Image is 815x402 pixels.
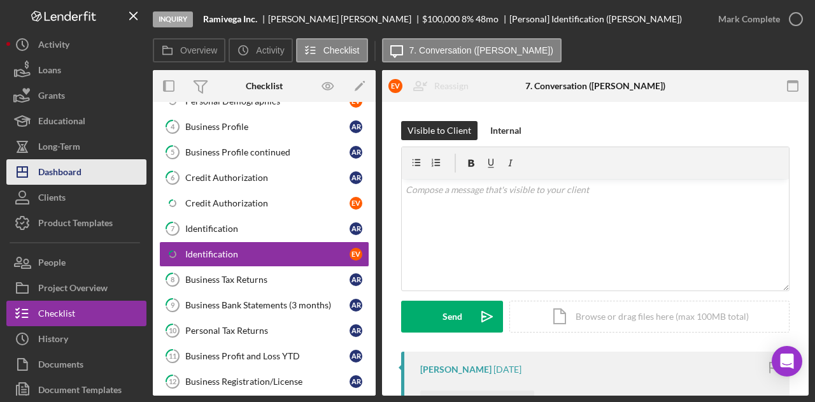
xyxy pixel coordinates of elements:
[246,81,283,91] div: Checklist
[6,352,146,377] button: Documents
[382,73,481,99] button: EVReassign
[350,375,362,388] div: A R
[388,79,402,93] div: E V
[476,14,499,24] div: 48 mo
[171,122,175,131] tspan: 4
[407,121,471,140] div: Visible to Client
[350,248,362,261] div: E V
[401,121,478,140] button: Visible to Client
[772,346,802,377] div: Open Intercom Messenger
[171,275,174,284] tspan: 8
[171,148,174,156] tspan: 5
[229,38,292,62] button: Activity
[6,108,146,134] button: Educational
[185,224,350,234] div: Identification
[443,301,462,333] div: Send
[153,11,193,27] div: Inquiry
[159,114,369,140] a: 4Business ProfileAR
[169,352,176,360] tspan: 11
[350,197,362,210] div: E V
[705,6,809,32] button: Mark Complete
[185,249,350,259] div: Identification
[268,14,422,24] div: [PERSON_NAME] [PERSON_NAME]
[509,14,682,24] div: [Personal] Identification ([PERSON_NAME])
[185,198,350,208] div: Credit Authorization
[159,343,369,369] a: 11Business Profit and Loss YTDAR
[159,241,369,267] a: IdentificationEV
[38,301,75,329] div: Checklist
[203,14,257,24] b: Ramivega Inc.
[153,38,225,62] button: Overview
[6,250,146,275] a: People
[6,32,146,57] button: Activity
[6,210,146,236] button: Product Templates
[185,122,350,132] div: Business Profile
[171,224,175,233] tspan: 7
[159,267,369,292] a: 8Business Tax ReturnsAR
[462,14,474,24] div: 8 %
[169,377,176,385] tspan: 12
[490,121,521,140] div: Internal
[185,351,350,361] div: Business Profit and Loss YTD
[185,173,350,183] div: Credit Authorization
[180,45,217,55] label: Overview
[718,6,780,32] div: Mark Complete
[185,326,350,336] div: Personal Tax Returns
[296,38,368,62] button: Checklist
[159,369,369,394] a: 12Business Registration/LicenseAR
[38,134,80,162] div: Long-Term
[409,45,553,55] label: 7. Conversation ([PERSON_NAME])
[484,121,528,140] button: Internal
[401,301,503,333] button: Send
[6,275,146,301] button: Project Overview
[350,120,362,133] div: A R
[382,38,562,62] button: 7. Conversation ([PERSON_NAME])
[256,45,284,55] label: Activity
[6,159,146,185] button: Dashboard
[493,364,521,375] time: 2025-10-01 18:51
[38,275,108,304] div: Project Overview
[171,301,175,309] tspan: 9
[169,326,177,334] tspan: 10
[350,171,362,184] div: A R
[6,83,146,108] button: Grants
[6,134,146,159] button: Long-Term
[38,352,83,380] div: Documents
[350,146,362,159] div: A R
[159,190,369,216] a: Credit AuthorizationEV
[159,216,369,241] a: 7IdentificationAR
[323,45,360,55] label: Checklist
[38,32,69,61] div: Activity
[38,250,66,278] div: People
[6,326,146,352] button: History
[6,57,146,83] button: Loans
[38,185,66,213] div: Clients
[350,350,362,363] div: A R
[350,324,362,337] div: A R
[350,222,362,235] div: A R
[159,292,369,318] a: 9Business Bank Statements (3 months)AR
[350,299,362,312] div: A R
[6,301,146,326] button: Checklist
[185,300,350,310] div: Business Bank Statements (3 months)
[38,57,61,86] div: Loans
[525,81,665,91] div: 7. Conversation ([PERSON_NAME])
[159,318,369,343] a: 10Personal Tax ReturnsAR
[350,273,362,286] div: A R
[422,13,460,24] span: $100,000
[185,147,350,157] div: Business Profile continued
[171,173,175,182] tspan: 6
[6,185,146,210] button: Clients
[38,83,65,111] div: Grants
